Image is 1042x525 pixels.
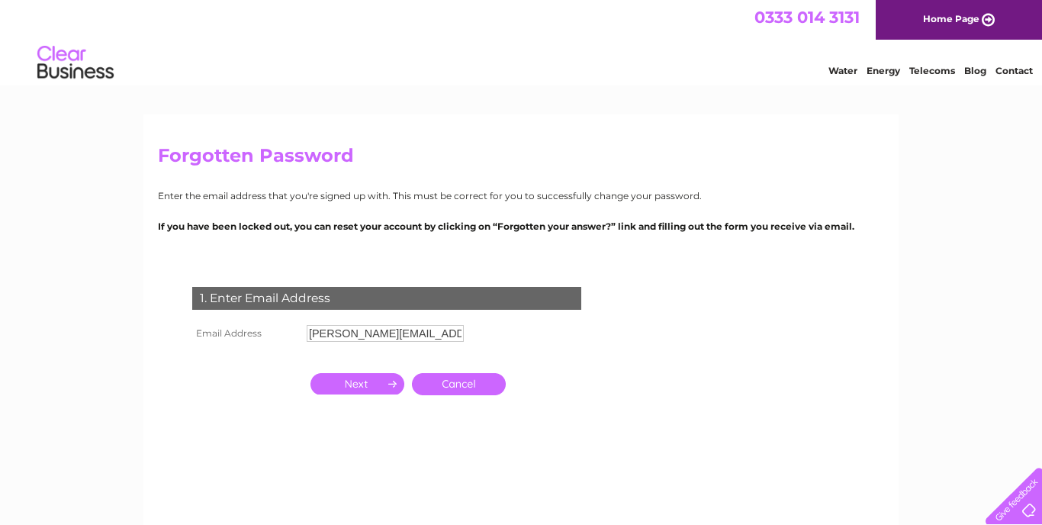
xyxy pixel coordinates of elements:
[192,287,581,310] div: 1. Enter Email Address
[909,65,955,76] a: Telecoms
[37,40,114,86] img: logo.png
[867,65,900,76] a: Energy
[828,65,857,76] a: Water
[412,373,506,395] a: Cancel
[158,219,884,234] p: If you have been locked out, you can reset your account by clicking on “Forgotten your answer?” l...
[754,8,860,27] a: 0333 014 3131
[158,145,884,174] h2: Forgotten Password
[162,8,883,74] div: Clear Business is a trading name of Verastar Limited (registered in [GEOGRAPHIC_DATA] No. 3667643...
[188,321,303,346] th: Email Address
[964,65,986,76] a: Blog
[995,65,1033,76] a: Contact
[158,188,884,203] p: Enter the email address that you're signed up with. This must be correct for you to successfully ...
